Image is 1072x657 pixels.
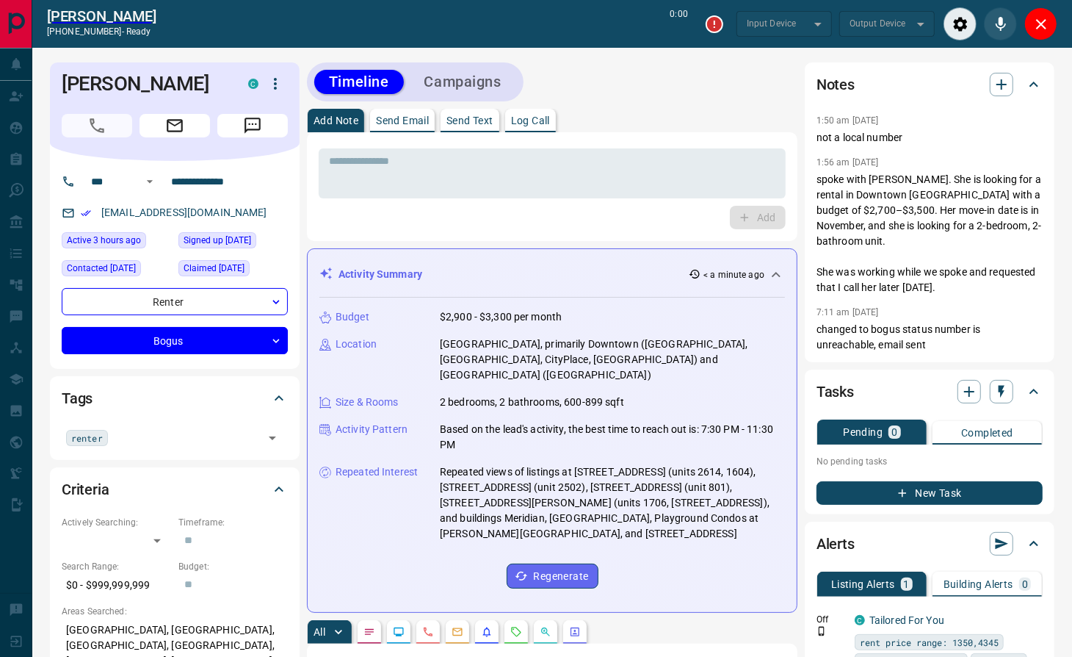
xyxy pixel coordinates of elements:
[262,428,283,448] button: Open
[816,481,1043,505] button: New Task
[816,626,827,636] svg: Push Notification Only
[336,395,399,410] p: Size & Rooms
[336,422,408,437] p: Activity Pattern
[62,114,132,137] span: Call
[816,157,879,168] p: 1:56 am [DATE]
[140,114,210,137] span: Email
[816,526,1043,561] div: Alerts
[178,560,288,573] p: Budget:
[569,626,581,638] svg: Agent Actions
[816,613,846,626] p: Off
[816,67,1043,102] div: Notes
[67,233,141,248] span: Active 3 hours ago
[376,115,429,126] p: Send Email
[843,427,883,437] p: Pending
[62,288,288,315] div: Renter
[62,472,288,507] div: Criteria
[47,7,156,25] a: [PERSON_NAME]
[446,115,493,126] p: Send Text
[1022,579,1028,589] p: 0
[62,260,171,281] div: Wed Oct 08 2025
[904,579,910,589] p: 1
[336,309,369,325] p: Budget
[961,428,1013,438] p: Completed
[891,427,897,437] p: 0
[481,626,493,638] svg: Listing Alerts
[816,130,1043,146] p: not a local number
[511,115,550,126] p: Log Call
[1024,7,1057,40] div: Close
[855,615,865,625] div: condos.ca
[816,73,855,96] h2: Notes
[178,516,288,529] p: Timeframe:
[363,626,375,638] svg: Notes
[540,626,551,638] svg: Opportunities
[816,374,1043,409] div: Tasks
[440,422,785,453] p: Based on the lead's activity, the best time to reach out is: 7:30 PM - 11:30 PM
[184,261,245,276] span: Claimed [DATE]
[944,579,1013,589] p: Building Alerts
[422,626,434,638] svg: Calls
[816,380,854,403] h2: Tasks
[71,431,103,445] span: renter
[62,573,171,597] p: $0 - $999,999,999
[62,232,171,253] div: Mon Oct 13 2025
[217,114,288,137] span: Message
[141,173,159,190] button: Open
[816,322,1043,353] p: changed to bogus status number is unreachable, email sent
[126,26,151,37] span: ready
[393,626,405,638] svg: Lead Browsing Activity
[67,261,136,276] span: Contacted [DATE]
[440,395,624,410] p: 2 bedrooms, 2 bathrooms, 600-899 sqft
[410,70,516,94] button: Campaigns
[816,115,879,126] p: 1:50 am [DATE]
[440,309,562,325] p: $2,900 - $3,300 per month
[816,450,1043,473] p: No pending tasks
[816,172,1043,295] p: spoke with [PERSON_NAME]. She is looking for a rental in Downtown [GEOGRAPHIC_DATA] with a budget...
[81,208,91,218] svg: Email Verified
[336,464,418,480] p: Repeated Interest
[101,207,267,218] a: [EMAIL_ADDRESS][DOMAIN_NAME]
[944,7,977,40] div: Audio Settings
[507,564,598,589] button: Regenerate
[62,381,288,416] div: Tags
[984,7,1017,40] div: Mute
[510,626,522,638] svg: Requests
[314,115,358,126] p: Add Note
[314,627,325,637] p: All
[178,260,288,281] div: Thu Mar 24 2022
[670,7,688,40] p: 0:00
[440,337,785,383] p: [GEOGRAPHIC_DATA], primarily Downtown ([GEOGRAPHIC_DATA], [GEOGRAPHIC_DATA], CityPlace, [GEOGRAPH...
[62,605,288,618] p: Areas Searched:
[62,516,171,529] p: Actively Searching:
[336,337,377,352] p: Location
[440,464,785,542] p: Repeated views of listings at [STREET_ADDRESS] (units 2614, 1604), [STREET_ADDRESS] (unit 2502), ...
[703,268,764,281] p: < a minute ago
[62,478,109,501] h2: Criteria
[178,232,288,253] div: Thu Mar 24 2022
[62,387,93,410] h2: Tags
[816,532,855,556] h2: Alerts
[860,635,999,650] span: rent price range: 1350,4345
[314,70,404,94] button: Timeline
[62,72,226,96] h1: [PERSON_NAME]
[869,614,944,626] a: Tailored For You
[62,560,171,573] p: Search Range:
[62,327,288,354] div: Bogus
[248,79,258,89] div: condos.ca
[831,579,895,589] p: Listing Alerts
[816,307,879,317] p: 7:11 am [DATE]
[319,261,785,288] div: Activity Summary< a minute ago
[452,626,463,638] svg: Emails
[184,233,251,248] span: Signed up [DATE]
[47,25,156,38] p: [PHONE_NUMBER] -
[338,267,422,282] p: Activity Summary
